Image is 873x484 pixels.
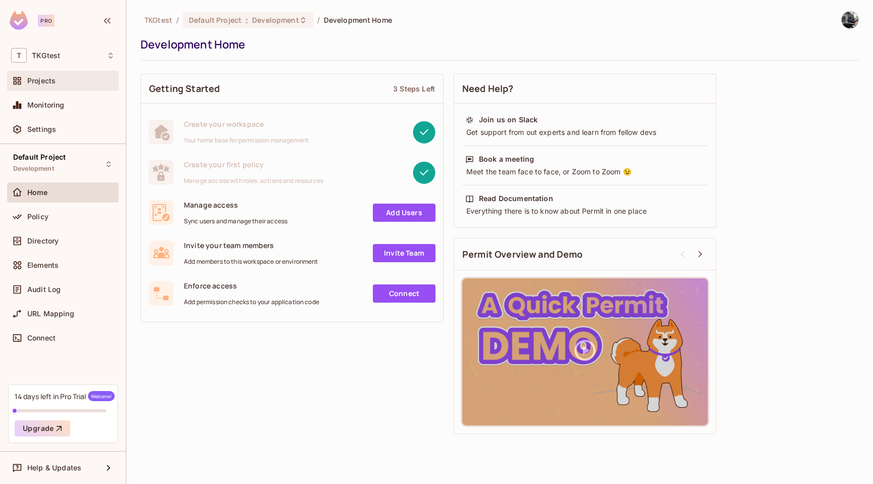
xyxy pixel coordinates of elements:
div: Development Home [140,37,854,52]
span: Default Project [13,153,66,161]
img: SReyMgAAAABJRU5ErkJggg== [10,11,28,30]
span: T [11,48,27,63]
a: Add Users [373,204,435,222]
span: Need Help? [462,82,514,95]
span: Welcome! [88,391,115,401]
span: Directory [27,237,59,245]
span: Policy [27,213,48,221]
span: Elements [27,261,59,269]
span: Audit Log [27,285,61,294]
span: Getting Started [149,82,220,95]
span: Development [252,15,299,25]
img: Thomas Girard [842,12,858,28]
span: : [245,16,249,24]
span: the active workspace [144,15,172,25]
span: Enforce access [184,281,319,291]
div: Read Documentation [479,193,553,204]
span: Manage access with roles, actions and resources [184,177,323,185]
div: 3 Steps Left [393,84,435,93]
div: Get support from out experts and learn from fellow devs [465,127,705,137]
button: Upgrade [15,420,70,437]
li: / [176,15,179,25]
span: Add members to this workspace or environment [184,258,318,266]
div: Meet the team face to face, or Zoom to Zoom 😉 [465,167,705,177]
span: Permit Overview and Demo [462,248,583,261]
div: Join us on Slack [479,115,538,125]
div: Pro [38,15,55,27]
span: Create your first policy [184,160,323,169]
span: Your home base for permission management [184,136,309,144]
span: Workspace: TKGtest [32,52,60,60]
span: Sync users and manage their access [184,217,287,225]
span: Create your workspace [184,119,309,129]
span: Development Home [324,15,392,25]
div: Book a meeting [479,154,534,164]
span: Default Project [189,15,241,25]
div: Everything there is to know about Permit in one place [465,206,705,216]
span: Connect [27,334,56,342]
span: Invite your team members [184,240,318,250]
span: Projects [27,77,56,85]
span: Settings [27,125,56,133]
span: Development [13,165,54,173]
div: 14 days left in Pro Trial [15,391,115,401]
span: Monitoring [27,101,65,109]
span: Add permission checks to your application code [184,298,319,306]
a: Connect [373,284,435,303]
span: Manage access [184,200,287,210]
li: / [317,15,320,25]
span: Help & Updates [27,464,81,472]
span: Home [27,188,48,197]
a: Invite Team [373,244,435,262]
span: URL Mapping [27,310,74,318]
